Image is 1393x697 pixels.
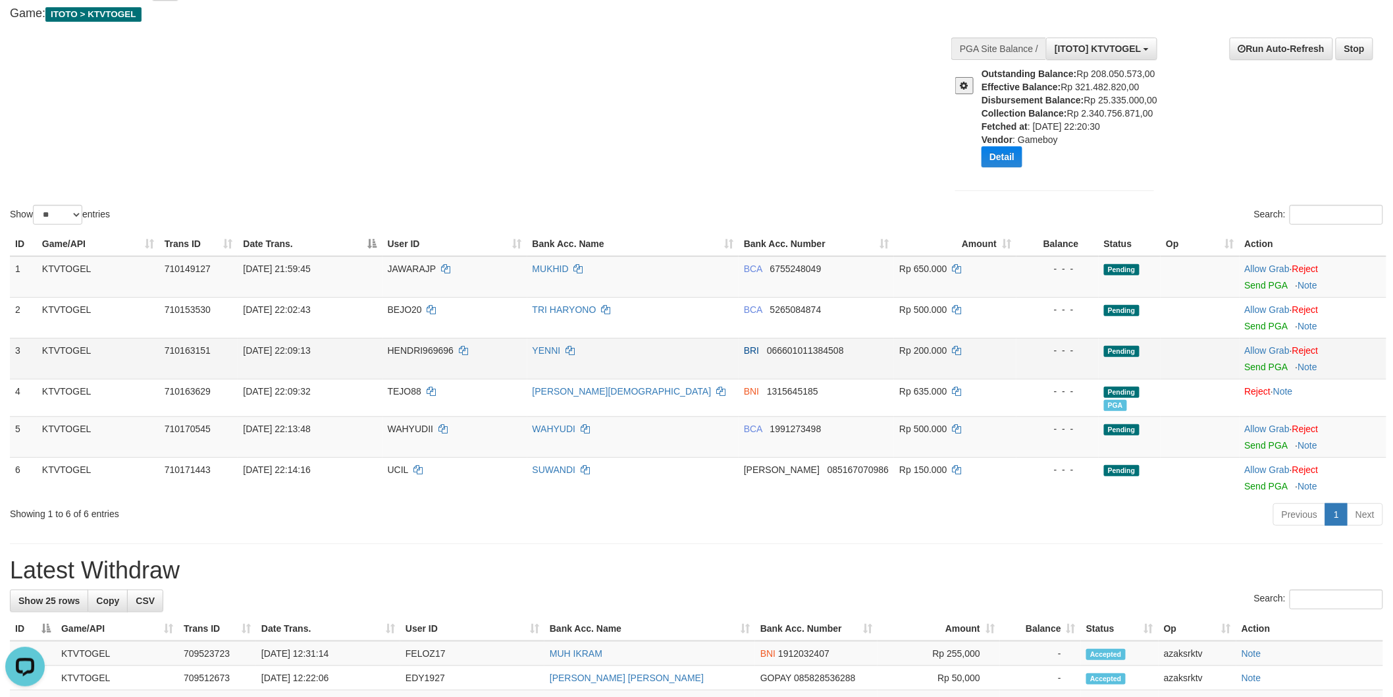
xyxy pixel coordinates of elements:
[744,464,820,475] span: [PERSON_NAME]
[1292,304,1319,315] a: Reject
[828,464,889,475] span: Copy 085167070986 to clipboard
[1086,649,1126,660] span: Accepted
[10,7,916,20] h4: Game:
[1245,481,1288,491] a: Send PGA
[165,424,211,434] span: 710170545
[1245,440,1288,451] a: Send PGA
[10,297,37,338] td: 2
[550,673,704,683] a: [PERSON_NAME] [PERSON_NAME]
[767,386,818,397] span: Copy 1315645185 to clipboard
[1245,345,1292,356] span: ·
[1245,264,1290,274] a: Allow Grab
[951,38,1046,60] div: PGA Site Balance /
[767,345,844,356] span: Copy 066601011384508 to clipboard
[1245,386,1271,397] a: Reject
[1254,205,1383,225] label: Search:
[1104,400,1127,411] span: PGA
[1159,617,1236,641] th: Op: activate to sort column ascending
[778,648,829,659] span: Copy 1912032407 to clipboard
[1159,641,1236,666] td: azaksrktv
[256,641,400,666] td: [DATE] 12:31:14
[45,7,142,22] span: ITOTO > KTVTOGEL
[5,5,45,45] button: Open LiveChat chat widget
[982,134,1012,145] b: Vendor
[1245,304,1292,315] span: ·
[1000,641,1081,666] td: -
[400,666,544,690] td: EDY1927
[739,232,894,256] th: Bank Acc. Number: activate to sort column ascending
[1292,464,1319,475] a: Reject
[10,338,37,379] td: 3
[56,641,178,666] td: KTVTOGEL
[770,424,822,434] span: Copy 1991273498 to clipboard
[1000,666,1081,690] td: -
[10,502,571,520] div: Showing 1 to 6 of 6 entries
[1022,422,1093,435] div: - - -
[243,304,310,315] span: [DATE] 22:02:43
[1242,673,1261,683] a: Note
[165,264,211,274] span: 710149127
[1245,424,1290,434] a: Allow Grab
[527,232,739,256] th: Bank Acc. Name: activate to sort column ascending
[10,557,1383,584] h1: Latest Withdraw
[1104,305,1140,316] span: Pending
[1245,464,1292,475] span: ·
[899,345,947,356] span: Rp 200.000
[1104,346,1140,357] span: Pending
[1104,424,1140,435] span: Pending
[37,338,159,379] td: KTVTOGEL
[37,416,159,457] td: KTVTOGEL
[1104,387,1140,398] span: Pending
[10,457,37,498] td: 6
[1245,321,1288,331] a: Send PGA
[1240,416,1386,457] td: ·
[1245,424,1292,434] span: ·
[1022,385,1093,398] div: - - -
[533,386,712,397] a: [PERSON_NAME][DEMOGRAPHIC_DATA]
[982,82,1061,92] b: Effective Balance:
[1292,345,1319,356] a: Reject
[744,304,762,315] span: BCA
[1104,264,1140,275] span: Pending
[243,264,310,274] span: [DATE] 21:59:45
[1292,264,1319,274] a: Reject
[533,464,576,475] a: SUWANDI
[18,596,80,606] span: Show 25 rows
[388,264,436,274] span: JAWARAJP
[1055,43,1141,54] span: [ITOTO] KTVTOGEL
[243,386,310,397] span: [DATE] 22:09:32
[88,590,128,612] a: Copy
[1099,232,1161,256] th: Status
[37,297,159,338] td: KTVTOGEL
[37,256,159,298] td: KTVTOGEL
[243,464,310,475] span: [DATE] 22:14:16
[178,666,256,690] td: 709512673
[1022,463,1093,476] div: - - -
[165,386,211,397] span: 710163629
[982,69,1077,79] b: Outstanding Balance:
[533,345,561,356] a: YENNI
[744,264,762,274] span: BCA
[982,95,1084,105] b: Disbursement Balance:
[1086,673,1126,684] span: Accepted
[1159,666,1236,690] td: azaksrktv
[1273,503,1326,526] a: Previous
[388,345,454,356] span: HENDRI969696
[1347,503,1383,526] a: Next
[1240,232,1386,256] th: Action
[400,617,544,641] th: User ID: activate to sort column ascending
[899,386,947,397] span: Rp 635.000
[10,205,110,225] label: Show entries
[544,617,755,641] th: Bank Acc. Name: activate to sort column ascending
[1298,481,1318,491] a: Note
[388,386,421,397] span: TEJO88
[178,641,256,666] td: 709523723
[1022,262,1093,275] div: - - -
[1000,617,1081,641] th: Balance: activate to sort column ascending
[1240,379,1386,416] td: ·
[982,67,1164,177] div: Rp 208.050.573,00 Rp 321.482.820,00 Rp 25.335.000,00 Rp 2.340.756.871,00 : [DATE] 22:20:30 : Gameboy
[899,464,947,475] span: Rp 150.000
[256,617,400,641] th: Date Trans.: activate to sort column ascending
[1254,590,1383,609] label: Search:
[533,264,569,274] a: MUKHID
